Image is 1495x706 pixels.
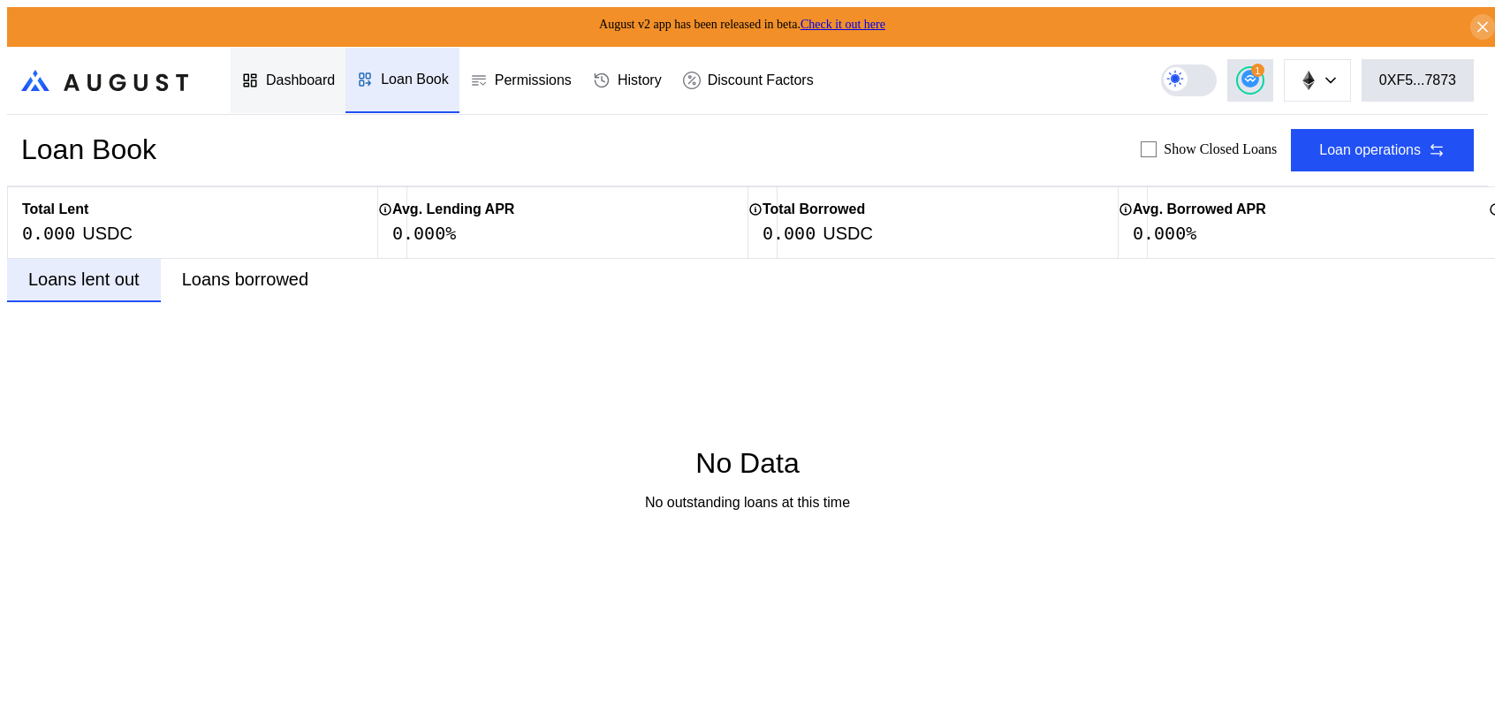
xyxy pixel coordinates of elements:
[381,72,449,87] div: Loan Book
[182,269,308,290] div: Loans borrowed
[645,494,850,511] div: No outstanding loans at this time
[763,201,865,217] h2: Total Borrowed
[28,269,140,290] div: Loans lent out
[823,223,873,244] div: USDC
[672,48,824,113] a: Discount Factors
[1379,72,1456,88] div: 0XF5...7873
[1284,59,1351,102] button: chain logo
[1299,71,1318,90] img: chain logo
[231,48,345,113] a: Dashboard
[1291,129,1474,171] button: Loan operations
[1319,142,1421,158] div: Loan operations
[618,72,662,88] div: History
[392,223,456,244] div: 0.000%
[82,223,133,244] div: USDC
[1164,141,1277,157] label: Show Closed Loans
[21,132,156,169] div: Loan Book
[763,223,816,244] div: 0.000
[1133,201,1266,217] h2: Avg. Borrowed APR
[392,201,514,217] h2: Avg. Lending APR
[801,18,885,31] a: Check it out here
[1362,59,1474,102] button: 0XF5...7873
[1227,59,1273,102] button: 1
[345,48,459,113] a: Loan Book
[1255,65,1260,76] span: 1
[22,223,75,244] div: 0.000
[495,72,572,88] div: Permissions
[599,18,885,31] span: August v2 app has been released in beta.
[22,201,88,217] h2: Total Lent
[582,48,672,113] a: History
[708,72,814,88] div: Discount Factors
[459,48,582,113] a: Permissions
[695,447,799,480] div: No Data
[266,72,335,88] div: Dashboard
[1133,223,1196,244] div: 0.000%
